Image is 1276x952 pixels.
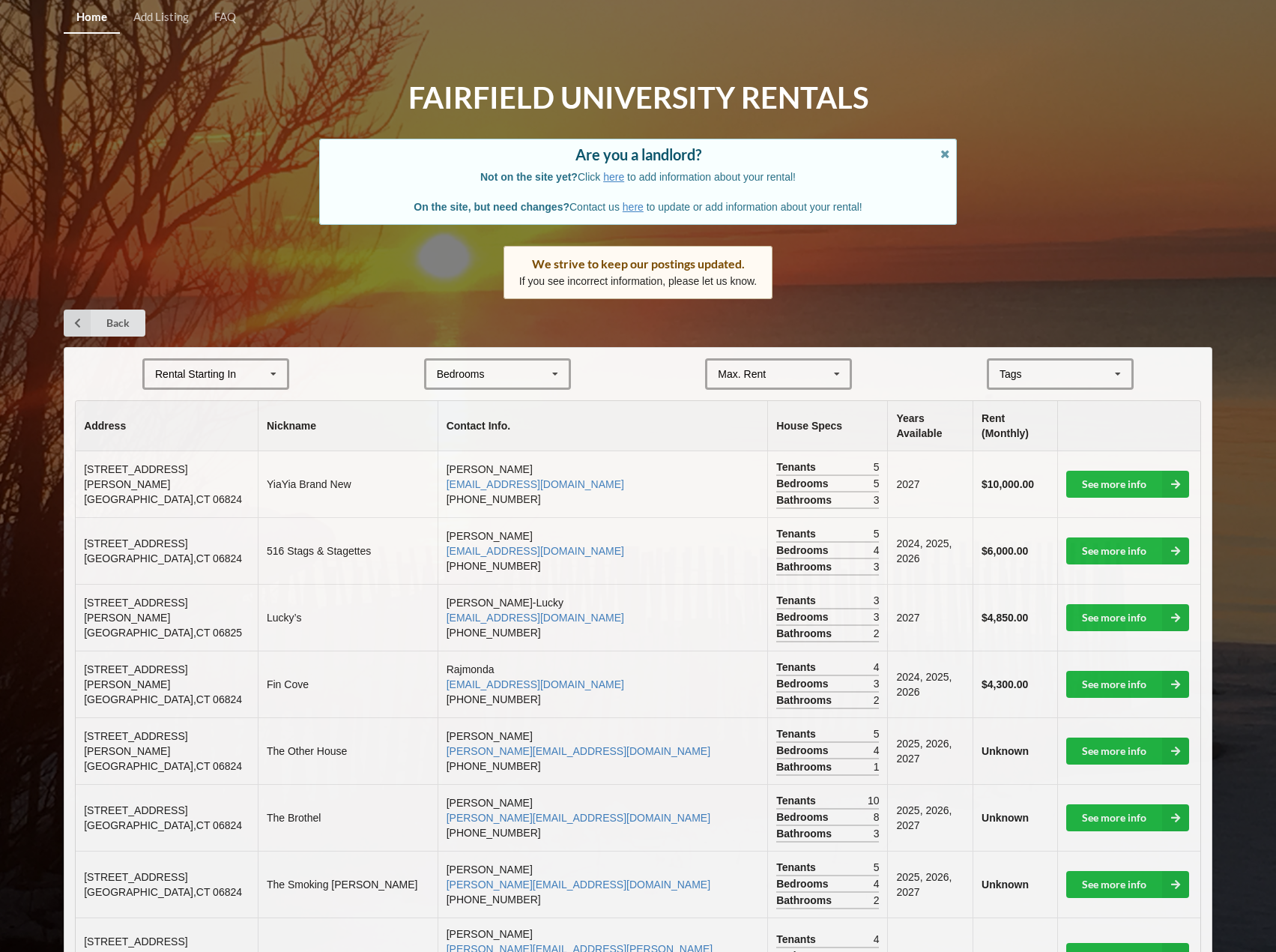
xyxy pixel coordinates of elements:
[874,759,880,774] span: 1
[1066,604,1189,631] a: See more info
[887,784,973,851] td: 2025, 2026, 2027
[447,879,710,891] a: [PERSON_NAME][EMAIL_ADDRESS][DOMAIN_NAME]
[776,893,835,908] span: Bathrooms
[64,310,145,337] a: Back
[776,660,820,675] span: Tenants
[776,593,820,608] span: Tenants
[414,201,569,213] b: On the site, but need changes?
[776,476,832,491] span: Bedrooms
[480,171,578,183] b: Not on the site yet?
[874,593,880,608] span: 3
[776,676,832,691] span: Bedrooms
[996,366,1044,383] div: Tags
[447,545,624,557] a: [EMAIL_ADDRESS][DOMAIN_NAME]
[447,478,624,490] a: [EMAIL_ADDRESS][DOMAIN_NAME]
[84,627,242,639] span: [GEOGRAPHIC_DATA] , CT 06825
[982,812,1029,824] b: Unknown
[76,401,258,451] th: Address
[776,543,832,558] span: Bedrooms
[120,1,201,34] a: Add Listing
[447,812,710,824] a: [PERSON_NAME][EMAIL_ADDRESS][DOMAIN_NAME]
[718,369,766,379] div: Max. Rent
[874,460,880,475] span: 5
[874,526,880,541] span: 5
[874,743,880,758] span: 4
[438,851,768,918] td: [PERSON_NAME] [PHONE_NUMBER]
[982,478,1034,490] b: $10,000.00
[982,678,1028,690] b: $4,300.00
[874,893,880,908] span: 2
[874,559,880,574] span: 3
[258,584,438,651] td: Lucky’s
[776,759,835,774] span: Bathrooms
[982,879,1029,891] b: Unknown
[258,451,438,517] td: YiaYia Brand New
[519,274,758,289] p: If you see incorrect information, please let us know.
[767,401,887,451] th: House Specs
[258,651,438,717] td: Fin Cove
[64,1,120,34] a: Home
[874,676,880,691] span: 3
[874,876,880,891] span: 4
[258,717,438,784] td: The Other House
[258,401,438,451] th: Nickname
[84,871,187,883] span: [STREET_ADDRESS]
[1066,471,1189,498] a: See more info
[84,537,187,549] span: [STREET_ADDRESS]
[623,201,644,213] a: here
[887,517,973,584] td: 2024, 2025, 2026
[408,79,868,117] h1: Fairfield University Rentals
[776,526,820,541] span: Tenants
[887,717,973,784] td: 2025, 2026, 2027
[776,559,835,574] span: Bathrooms
[84,760,242,772] span: [GEOGRAPHIC_DATA] , CT 06824
[84,730,187,757] span: [STREET_ADDRESS][PERSON_NAME]
[1066,671,1189,698] a: See more info
[874,860,880,875] span: 5
[447,678,624,690] a: [EMAIL_ADDRESS][DOMAIN_NAME]
[258,517,438,584] td: 516 Stags & Stagettes
[1066,804,1189,831] a: See more info
[258,784,438,851] td: The Brothel
[1066,738,1189,765] a: See more info
[603,171,624,183] a: here
[874,726,880,741] span: 5
[874,660,880,675] span: 4
[447,745,710,757] a: [PERSON_NAME][EMAIL_ADDRESS][DOMAIN_NAME]
[874,693,880,708] span: 2
[84,493,242,505] span: [GEOGRAPHIC_DATA] , CT 06824
[776,793,820,808] span: Tenants
[776,460,820,475] span: Tenants
[480,171,796,183] span: Click to add information about your rental!
[887,851,973,918] td: 2025, 2026, 2027
[887,651,973,717] td: 2024, 2025, 2026
[874,810,880,825] span: 8
[776,826,835,841] span: Bathrooms
[776,932,820,947] span: Tenants
[84,663,187,690] span: [STREET_ADDRESS][PERSON_NAME]
[982,545,1028,557] b: $6,000.00
[84,597,187,624] span: [STREET_ADDRESS][PERSON_NAME]
[84,463,187,490] span: [STREET_ADDRESS][PERSON_NAME]
[776,743,832,758] span: Bedrooms
[868,793,880,808] span: 10
[1066,537,1189,564] a: See more info
[202,1,249,34] a: FAQ
[84,804,187,816] span: [STREET_ADDRESS]
[438,651,768,717] td: Rajmonda [PHONE_NUMBER]
[887,401,973,451] th: Years Available
[874,476,880,491] span: 5
[155,369,236,379] div: Rental Starting In
[982,745,1029,757] b: Unknown
[874,492,880,507] span: 3
[887,451,973,517] td: 2027
[776,609,832,624] span: Bedrooms
[776,876,832,891] span: Bedrooms
[776,726,820,741] span: Tenants
[776,492,835,507] span: Bathrooms
[874,626,880,641] span: 2
[447,612,624,624] a: [EMAIL_ADDRESS][DOMAIN_NAME]
[414,201,862,213] span: Contact us to update or add information about your rental!
[776,860,820,875] span: Tenants
[438,784,768,851] td: [PERSON_NAME] [PHONE_NUMBER]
